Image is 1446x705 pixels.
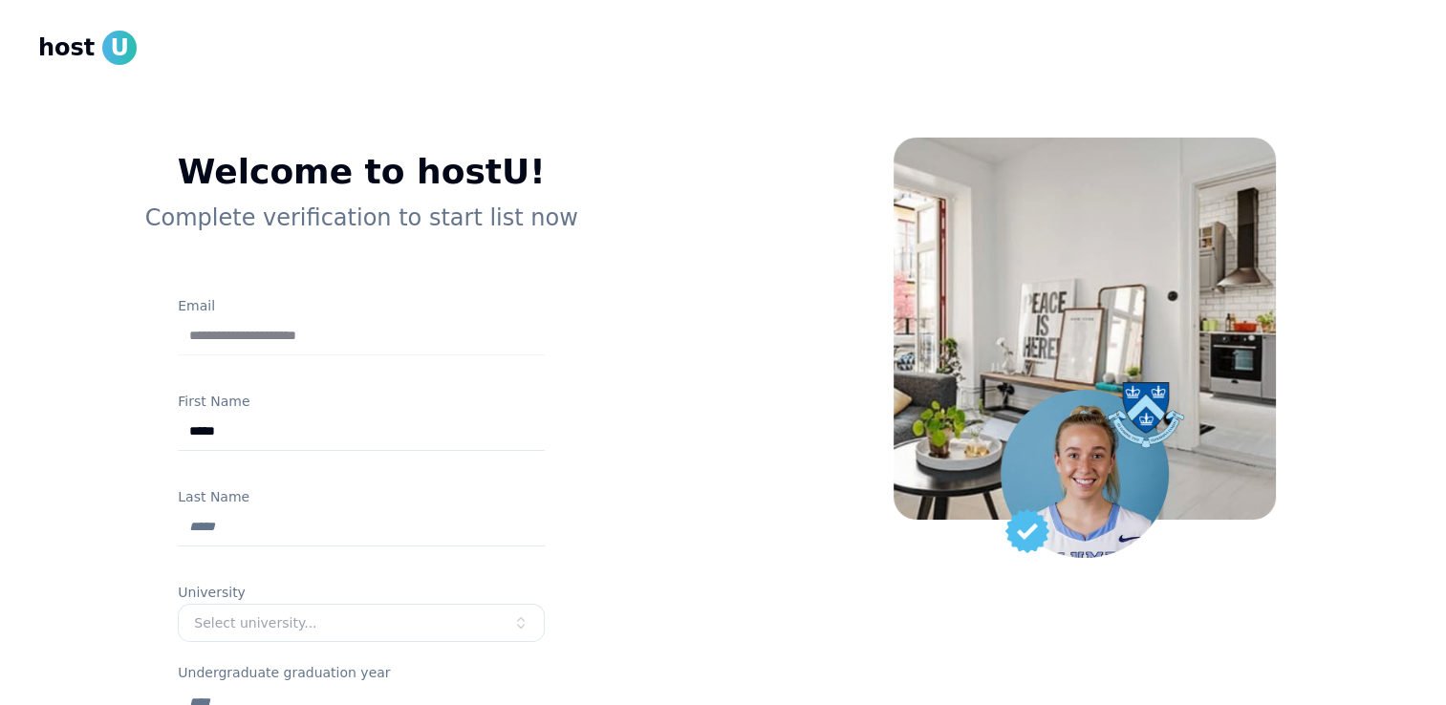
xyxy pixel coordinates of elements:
img: Columbia university [1108,382,1184,448]
label: University [178,585,246,600]
label: Undergraduate graduation year [178,665,390,680]
label: First Name [178,394,249,409]
label: Email [178,298,215,313]
span: host [38,32,95,63]
div: Select university... [194,613,513,632]
img: Student [1001,390,1169,558]
img: House Background [894,138,1276,520]
h1: Welcome to hostU! [117,153,606,191]
p: Complete verification to start list now [117,203,606,233]
span: U [102,31,137,65]
label: Last Name [178,489,249,504]
a: hostU [38,31,137,65]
